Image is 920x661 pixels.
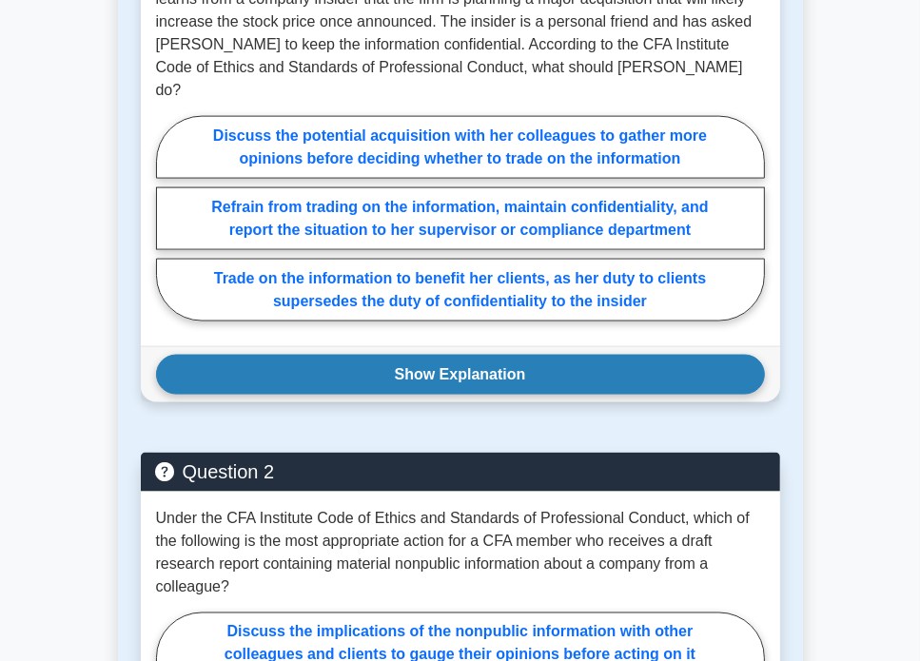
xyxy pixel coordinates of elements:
[156,507,765,598] p: Under the CFA Institute Code of Ethics and Standards of Professional Conduct, which of the follow...
[156,116,765,179] label: Discuss the potential acquisition with her colleagues to gather more opinions before deciding whe...
[156,187,765,250] label: Refrain from trading on the information, maintain confidentiality, and report the situation to he...
[156,259,765,321] label: Trade on the information to benefit her clients, as her duty to clients supersedes the duty of co...
[156,355,765,395] button: Show Explanation
[156,460,765,483] h5: Question 2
